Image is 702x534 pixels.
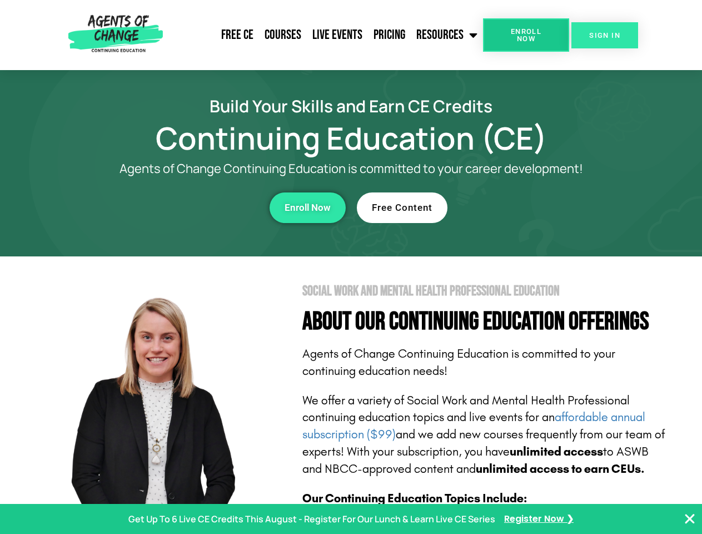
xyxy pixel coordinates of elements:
a: SIGN IN [571,22,638,48]
h4: About Our Continuing Education Offerings [302,309,668,334]
h1: Continuing Education (CE) [34,125,668,151]
h2: Build Your Skills and Earn CE Credits [34,98,668,114]
button: Close Banner [683,512,696,526]
a: Enroll Now [270,192,346,223]
span: Free Content [372,203,432,212]
h2: Social Work and Mental Health Professional Education [302,284,668,298]
p: We offer a variety of Social Work and Mental Health Professional continuing education topics and ... [302,392,668,478]
a: Enroll Now [483,18,569,52]
span: Enroll Now [501,28,551,42]
a: Free Content [357,192,447,223]
a: Pricing [368,21,411,49]
b: Our Continuing Education Topics Include: [302,491,527,506]
span: SIGN IN [589,32,620,39]
b: unlimited access to earn CEUs. [476,462,645,476]
a: Resources [411,21,483,49]
a: Free CE [216,21,259,49]
span: Agents of Change Continuing Education is committed to your continuing education needs! [302,347,615,378]
p: Agents of Change Continuing Education is committed to your career development! [79,162,624,176]
a: Live Events [307,21,368,49]
span: Enroll Now [285,203,331,212]
a: Register Now ❯ [504,511,574,527]
nav: Menu [167,21,483,49]
b: unlimited access [510,444,603,459]
a: Courses [259,21,307,49]
p: Get Up To 6 Live CE Credits This August - Register For Our Lunch & Learn Live CE Series [128,511,495,527]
